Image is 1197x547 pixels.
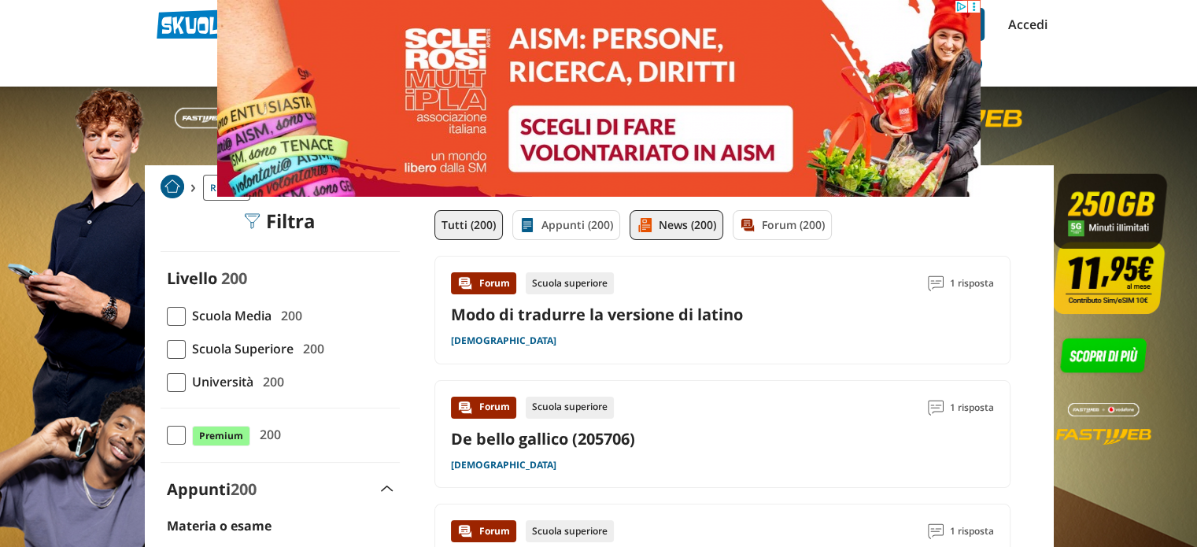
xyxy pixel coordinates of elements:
div: Forum [451,272,516,294]
span: 1 risposta [950,272,994,294]
a: Accedi [1008,8,1041,41]
a: Appunti (200) [512,210,620,240]
a: News (200) [630,210,723,240]
a: [DEMOGRAPHIC_DATA] [451,334,556,347]
span: Premium [192,426,250,446]
span: 200 [257,371,284,392]
span: 1 risposta [950,520,994,542]
span: Università [186,371,253,392]
img: Forum contenuto [457,523,473,539]
a: De bello gallico (205706) [451,428,635,449]
img: Filtra filtri mobile [244,213,260,229]
img: Appunti filtro contenuto [519,217,535,233]
img: Commenti lettura [928,523,944,539]
img: Apri e chiudi sezione [381,486,393,492]
img: News filtro contenuto attivo [637,217,652,233]
div: Forum [451,520,516,542]
a: Home [161,175,184,201]
span: Scuola Media [186,305,272,326]
div: Forum [451,397,516,419]
div: Scuola superiore [526,520,614,542]
label: Appunti [167,479,257,500]
img: Forum contenuto [457,400,473,416]
div: Scuola superiore [526,397,614,419]
div: Scuola superiore [526,272,614,294]
img: Forum contenuto [457,275,473,291]
img: Forum filtro contenuto [740,217,756,233]
a: Forum (200) [733,210,832,240]
span: 200 [231,479,257,500]
a: [DEMOGRAPHIC_DATA] [451,459,556,471]
label: Livello [167,268,217,289]
img: Commenti lettura [928,400,944,416]
span: 200 [297,338,324,359]
img: Commenti lettura [928,275,944,291]
label: Materia o esame [167,517,272,534]
img: Home [161,175,184,198]
span: Scuola Superiore [186,338,294,359]
span: 200 [221,268,247,289]
span: 1 risposta [950,397,994,419]
a: Modo di tradurre la versione di latino [451,304,743,325]
a: Ricerca [203,175,250,201]
span: 200 [275,305,302,326]
div: Filtra [244,210,316,232]
span: 200 [253,424,281,445]
a: Tutti (200) [434,210,503,240]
